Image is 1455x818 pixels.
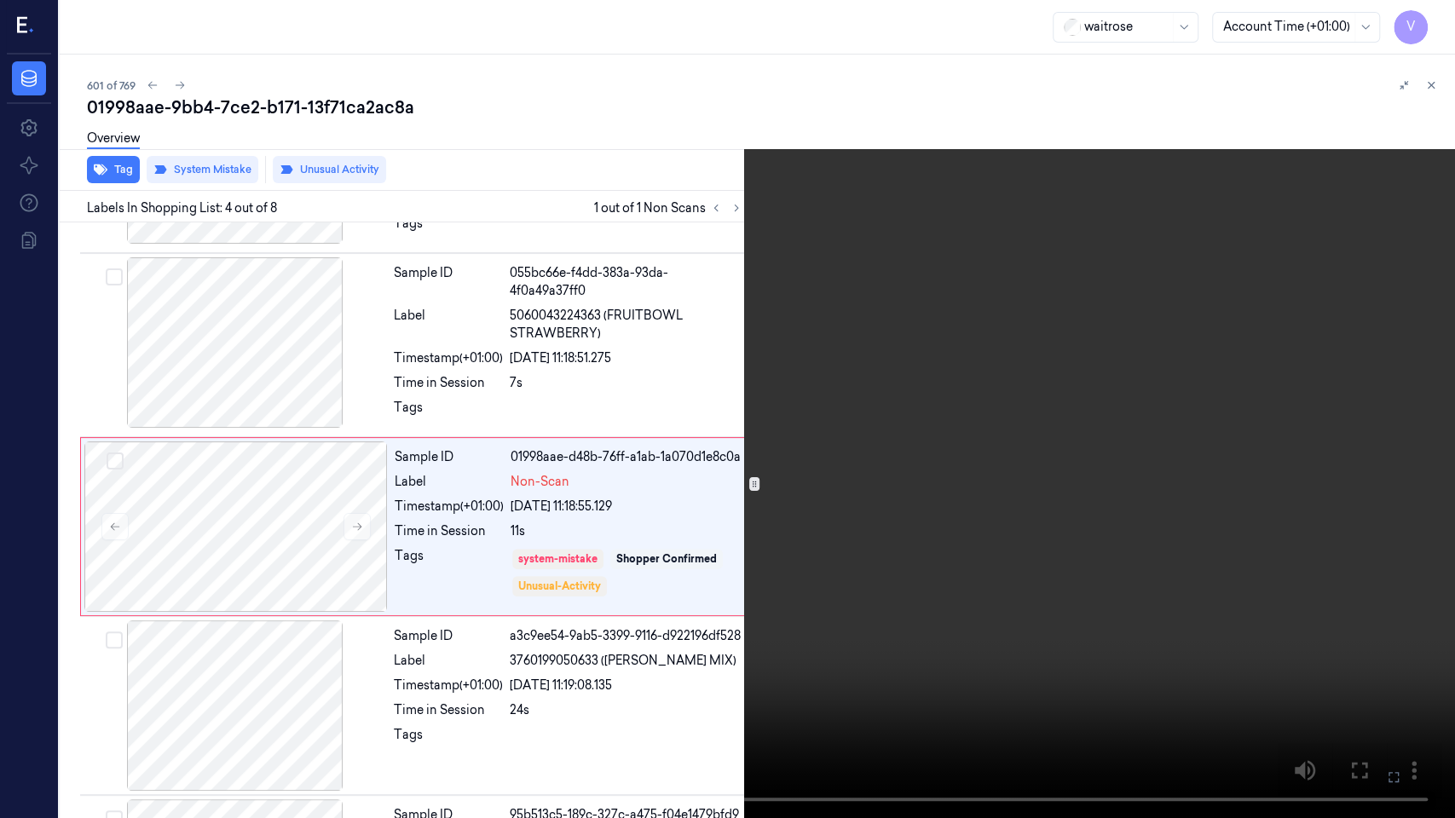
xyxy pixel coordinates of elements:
span: 3760199050633 ([PERSON_NAME] MIX) [510,652,736,670]
div: Timestamp (+01:00) [395,498,504,516]
div: Time in Session [394,374,503,392]
div: [DATE] 11:18:51.275 [510,349,743,367]
div: Sample ID [394,264,503,300]
div: Timestamp (+01:00) [394,677,503,694]
div: Sample ID [394,627,503,645]
button: Unusual Activity [273,156,386,183]
div: [DATE] 11:19:08.135 [510,677,743,694]
div: a3c9ee54-9ab5-3399-9116-d922196df528 [510,627,743,645]
a: Overview [87,130,140,149]
span: 601 of 769 [87,78,136,93]
div: 055bc66e-f4dd-383a-93da-4f0a49a37ff0 [510,264,743,300]
div: Timestamp (+01:00) [394,349,503,367]
span: 5060043224363 (FRUITBOWL STRAWBERRY) [510,307,743,343]
div: Shopper Confirmed [616,551,717,567]
div: 7s [510,374,743,392]
div: Time in Session [394,701,503,719]
div: Time in Session [395,522,504,540]
div: Label [394,652,503,670]
div: 01998aae-9bb4-7ce2-b171-13f71ca2ac8a [87,95,1441,119]
div: Tags [395,547,504,598]
span: 1 out of 1 Non Scans [594,198,747,218]
button: Select row [106,268,123,285]
div: Label [394,307,503,343]
button: Tag [87,156,140,183]
div: Tags [394,215,503,242]
div: 24s [510,701,743,719]
div: 01998aae-d48b-76ff-a1ab-1a070d1e8c0a [511,448,742,466]
div: Tags [394,399,503,426]
span: Labels In Shopping List: 4 out of 8 [87,199,277,217]
button: System Mistake [147,156,258,183]
div: Label [395,473,504,491]
button: Select row [106,631,123,648]
button: Select row [107,452,124,469]
div: 11s [511,522,742,540]
div: [DATE] 11:18:55.129 [511,498,742,516]
button: V [1394,10,1428,44]
div: system-mistake [518,551,598,567]
div: Tags [394,726,503,753]
div: Sample ID [395,448,504,466]
span: Non-Scan [511,473,569,491]
div: Unusual-Activity [518,579,601,594]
